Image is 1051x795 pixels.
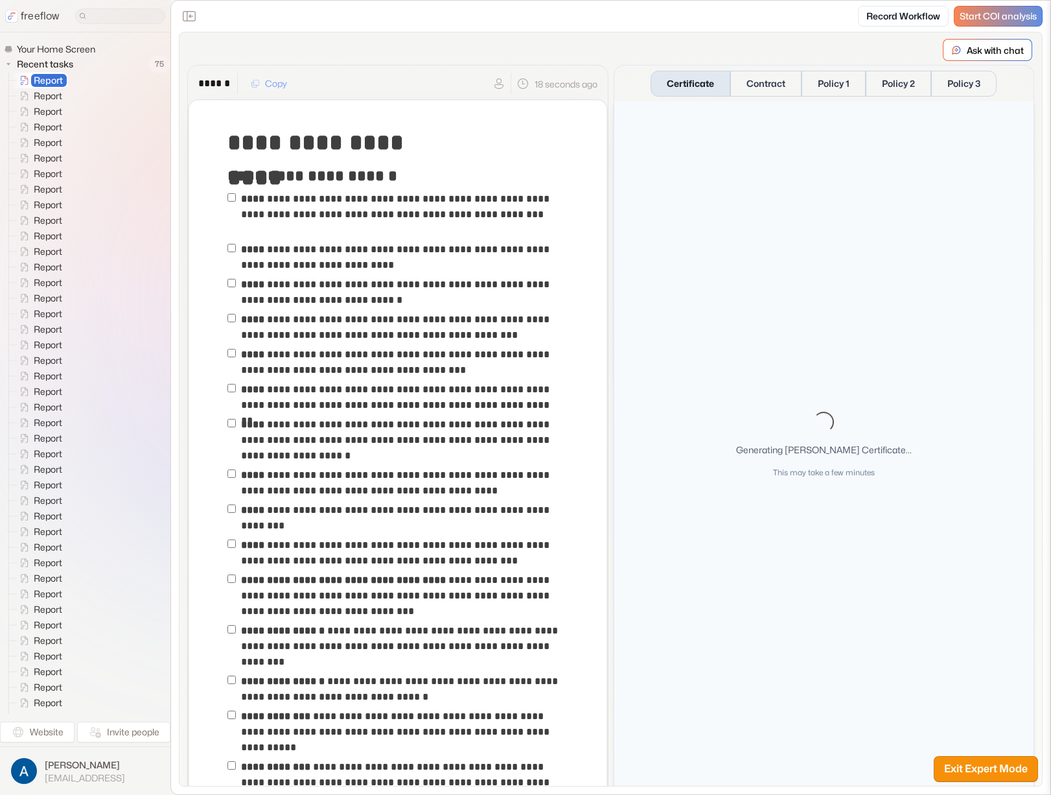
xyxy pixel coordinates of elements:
[31,385,66,398] span: Report
[31,634,66,647] span: Report
[9,353,67,368] a: Report
[31,261,66,274] span: Report
[45,772,125,784] span: [EMAIL_ADDRESS]
[31,619,66,632] span: Report
[31,230,66,243] span: Report
[802,71,866,97] button: Policy 1
[31,650,66,663] span: Report
[9,135,67,150] a: Report
[31,136,66,149] span: Report
[31,214,66,227] span: Report
[9,462,67,477] a: Report
[9,633,67,648] a: Report
[9,306,67,322] a: Report
[31,401,66,414] span: Report
[31,447,66,460] span: Report
[9,431,67,446] a: Report
[9,322,67,337] a: Report
[4,56,78,72] button: Recent tasks
[9,571,67,586] a: Report
[9,88,67,104] a: Report
[9,524,67,540] a: Report
[9,648,67,664] a: Report
[9,182,67,197] a: Report
[9,586,67,602] a: Report
[9,73,68,88] a: Report
[31,198,66,211] span: Report
[243,73,295,94] button: Copy
[31,307,66,320] span: Report
[31,696,66,709] span: Report
[9,259,67,275] a: Report
[934,756,1038,782] button: Exit Expert Mode
[9,119,67,135] a: Report
[9,368,67,384] a: Report
[773,467,875,479] p: This may take a few minutes
[11,758,37,784] img: profile
[31,152,66,165] span: Report
[31,556,66,569] span: Report
[31,89,66,102] span: Report
[736,443,912,457] p: Generating [PERSON_NAME] Certificate...
[31,572,66,585] span: Report
[31,354,66,367] span: Report
[8,755,163,787] button: [PERSON_NAME][EMAIL_ADDRESS]
[9,399,67,415] a: Report
[9,337,67,353] a: Report
[14,58,77,71] span: Recent tasks
[31,245,66,258] span: Report
[31,665,66,678] span: Report
[730,71,802,97] button: Contract
[31,587,66,600] span: Report
[9,680,67,695] a: Report
[31,121,66,134] span: Report
[9,508,67,524] a: Report
[9,291,67,306] a: Report
[9,150,67,166] a: Report
[31,432,66,445] span: Report
[77,722,170,742] button: Invite people
[14,43,99,56] span: Your Home Screen
[9,384,67,399] a: Report
[31,338,66,351] span: Report
[9,275,67,291] a: Report
[651,71,730,97] button: Certificate
[9,197,67,213] a: Report
[9,415,67,431] a: Report
[5,8,60,24] a: freeflow
[21,8,60,24] p: freeflow
[9,446,67,462] a: Report
[31,681,66,694] span: Report
[31,105,66,118] span: Report
[9,493,67,508] a: Report
[9,695,67,711] a: Report
[960,11,1037,22] span: Start COI analysis
[31,416,66,429] span: Report
[9,617,67,633] a: Report
[866,71,931,97] button: Policy 2
[9,228,67,244] a: Report
[9,244,67,259] a: Report
[9,555,67,571] a: Report
[31,183,66,196] span: Report
[31,525,66,538] span: Report
[858,6,949,27] a: Record Workflow
[967,43,1024,57] p: Ask with chat
[31,276,66,289] span: Report
[9,664,67,680] a: Report
[31,510,66,523] span: Report
[9,477,67,493] a: Report
[31,603,66,616] span: Report
[31,74,67,87] span: Report
[31,370,66,383] span: Report
[31,323,66,336] span: Report
[148,56,170,73] span: 75
[31,292,66,305] span: Report
[9,602,67,617] a: Report
[31,712,66,725] span: Report
[31,167,66,180] span: Report
[931,71,997,97] button: Policy 3
[9,104,67,119] a: Report
[31,463,66,476] span: Report
[45,759,125,772] span: [PERSON_NAME]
